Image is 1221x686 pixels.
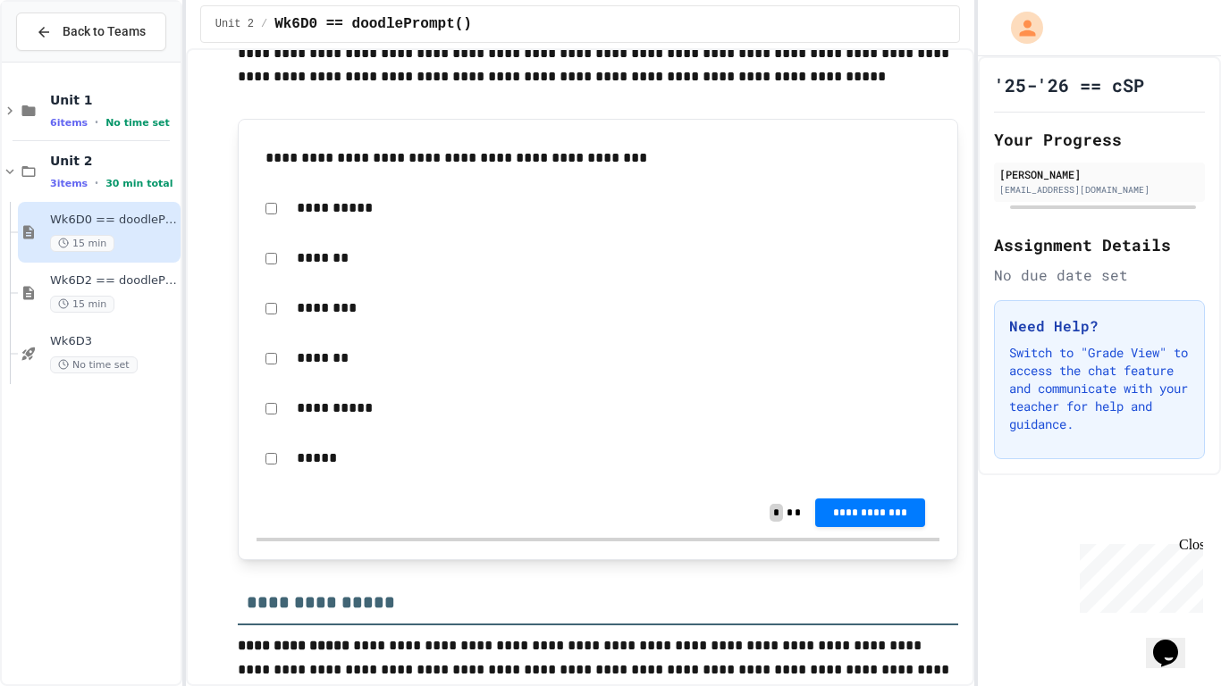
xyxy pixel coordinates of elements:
[1009,315,1190,337] h3: Need Help?
[215,17,254,31] span: Unit 2
[95,176,98,190] span: •
[992,7,1048,48] div: My Account
[261,17,267,31] span: /
[105,178,173,189] span: 30 min total
[994,72,1144,97] h1: '25-'26 == cSP
[63,22,146,41] span: Back to Teams
[50,296,114,313] span: 15 min
[994,232,1205,257] h2: Assignment Details
[105,117,170,129] span: No time set
[50,178,88,189] span: 3 items
[999,183,1200,197] div: [EMAIL_ADDRESS][DOMAIN_NAME]
[1009,344,1190,433] p: Switch to "Grade View" to access the chat feature and communicate with your teacher for help and ...
[999,166,1200,182] div: [PERSON_NAME]
[50,92,177,108] span: Unit 1
[50,153,177,169] span: Unit 2
[95,115,98,130] span: •
[994,127,1205,152] h2: Your Progress
[274,13,472,35] span: Wk6D0 == doodlePrompt()
[7,7,123,113] div: Chat with us now!Close
[50,117,88,129] span: 6 items
[50,334,177,349] span: Wk6D3
[1146,615,1203,668] iframe: chat widget
[50,213,177,228] span: Wk6D0 == doodlePrompt()
[50,273,177,289] span: Wk6D2 == doodlePrompt()
[16,13,166,51] button: Back to Teams
[1073,537,1203,613] iframe: chat widget
[994,264,1205,286] div: No due date set
[50,356,138,373] span: No time set
[50,235,114,252] span: 15 min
